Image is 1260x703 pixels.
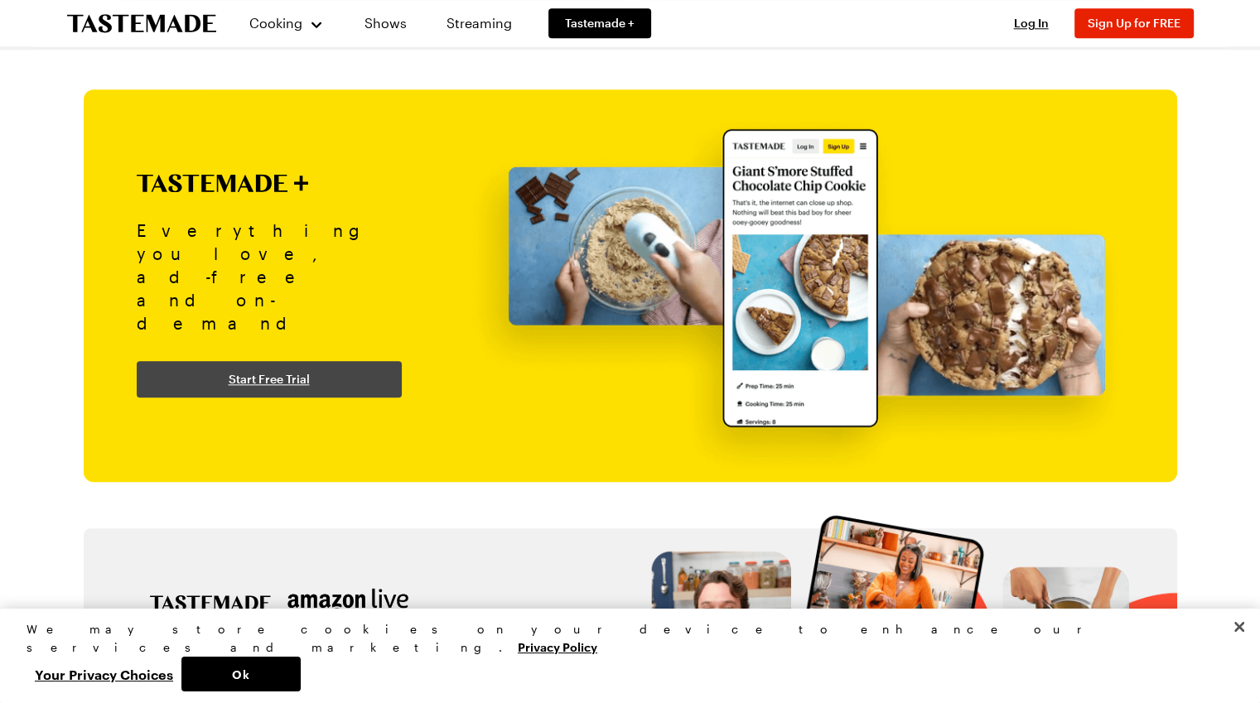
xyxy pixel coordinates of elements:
[229,371,310,388] span: Start Free Trial
[181,657,301,691] button: Ok
[137,174,308,192] img: Tastemade Plus
[461,109,1132,482] img: Promo Banner
[1088,16,1180,30] span: Sign Up for FREE
[150,588,271,618] img: tastemade
[27,657,181,691] button: Your Privacy Choices
[287,588,408,618] img: amazon live
[67,14,216,33] a: To Tastemade Home Page
[1074,8,1194,38] button: Sign Up for FREE
[1014,16,1049,30] span: Log In
[249,3,325,43] button: Cooking
[998,15,1064,31] button: Log In
[137,361,402,397] a: Start Free Trial
[565,15,635,31] span: Tastemade +
[548,8,651,38] a: Tastemade +
[249,15,302,31] span: Cooking
[1221,609,1258,645] button: Close
[27,620,1219,657] div: We may store cookies on your device to enhance our services and marketing.
[27,620,1219,691] div: Privacy
[518,638,597,654] a: More information about your privacy, opens in a new tab
[137,219,402,335] p: Everything you love, ad-free and on-demand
